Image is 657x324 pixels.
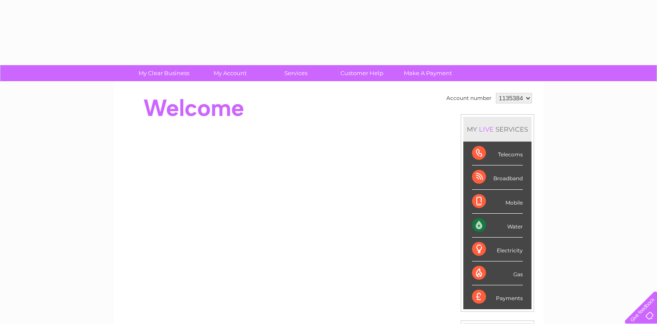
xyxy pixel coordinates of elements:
a: My Account [194,65,266,81]
div: Telecoms [472,142,523,165]
a: Services [260,65,332,81]
div: LIVE [477,125,495,133]
div: Mobile [472,190,523,214]
a: Customer Help [326,65,398,81]
div: MY SERVICES [463,117,532,142]
div: Broadband [472,165,523,189]
div: Payments [472,285,523,309]
div: Water [472,214,523,238]
td: Account number [444,91,494,106]
a: My Clear Business [128,65,200,81]
a: Make A Payment [392,65,464,81]
div: Electricity [472,238,523,261]
div: Gas [472,261,523,285]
